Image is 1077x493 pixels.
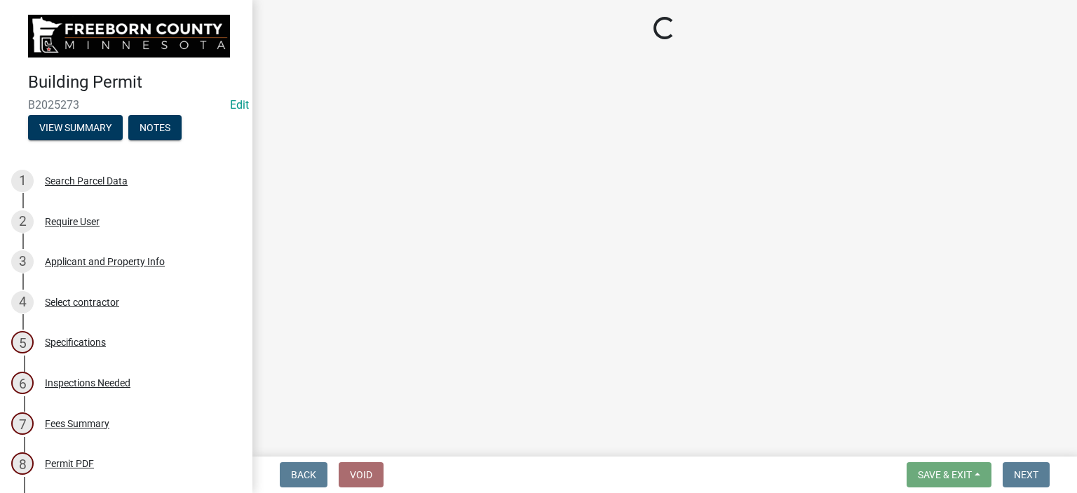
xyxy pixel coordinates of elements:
img: Freeborn County, Minnesota [28,15,230,58]
div: Search Parcel Data [45,176,128,186]
div: Specifications [45,337,106,347]
div: 6 [11,372,34,394]
wm-modal-confirm: Summary [28,123,123,134]
button: Back [280,462,327,487]
h4: Building Permit [28,72,241,93]
button: Next [1003,462,1050,487]
span: Save & Exit [918,469,972,480]
a: Edit [230,98,249,112]
wm-modal-confirm: Notes [128,123,182,134]
div: 7 [11,412,34,435]
div: Fees Summary [45,419,109,428]
span: Back [291,469,316,480]
div: 2 [11,210,34,233]
div: 5 [11,331,34,353]
div: 3 [11,250,34,273]
wm-modal-confirm: Edit Application Number [230,98,249,112]
button: Save & Exit [907,462,991,487]
button: View Summary [28,115,123,140]
div: Require User [45,217,100,227]
span: B2025273 [28,98,224,112]
button: Notes [128,115,182,140]
button: Void [339,462,384,487]
span: Next [1014,469,1038,480]
div: 4 [11,291,34,313]
div: 1 [11,170,34,192]
div: Permit PDF [45,459,94,468]
div: Inspections Needed [45,378,130,388]
div: Select contractor [45,297,119,307]
div: 8 [11,452,34,475]
div: Applicant and Property Info [45,257,165,266]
